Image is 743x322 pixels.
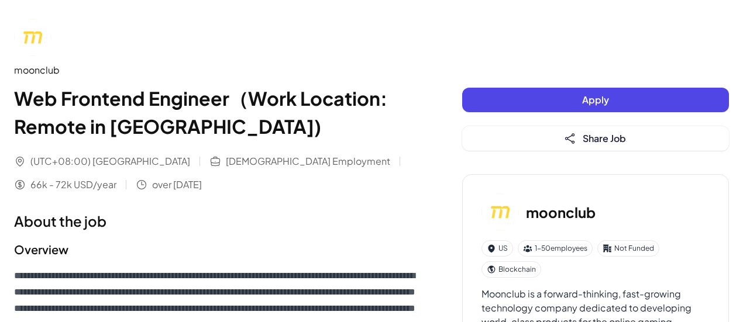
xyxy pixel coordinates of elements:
[481,261,541,278] div: Blockchain
[481,240,513,257] div: US
[462,126,729,151] button: Share Job
[14,63,415,77] div: moonclub
[30,154,190,168] span: (UTC+08:00) [GEOGRAPHIC_DATA]
[30,178,116,192] span: 66k - 72k USD/year
[462,88,729,112] button: Apply
[582,94,609,106] span: Apply
[14,84,415,140] h1: Web Frontend Engineer（Work Location: Remote in [GEOGRAPHIC_DATA])
[226,154,390,168] span: [DEMOGRAPHIC_DATA] Employment
[14,241,415,258] h2: Overview
[14,210,415,231] h1: About the job
[597,240,659,257] div: Not Funded
[481,193,519,231] img: mo
[152,178,202,192] span: over [DATE]
[526,202,596,223] h3: moonclub
[518,240,593,257] div: 1-50 employees
[583,132,626,144] span: Share Job
[14,19,51,56] img: mo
